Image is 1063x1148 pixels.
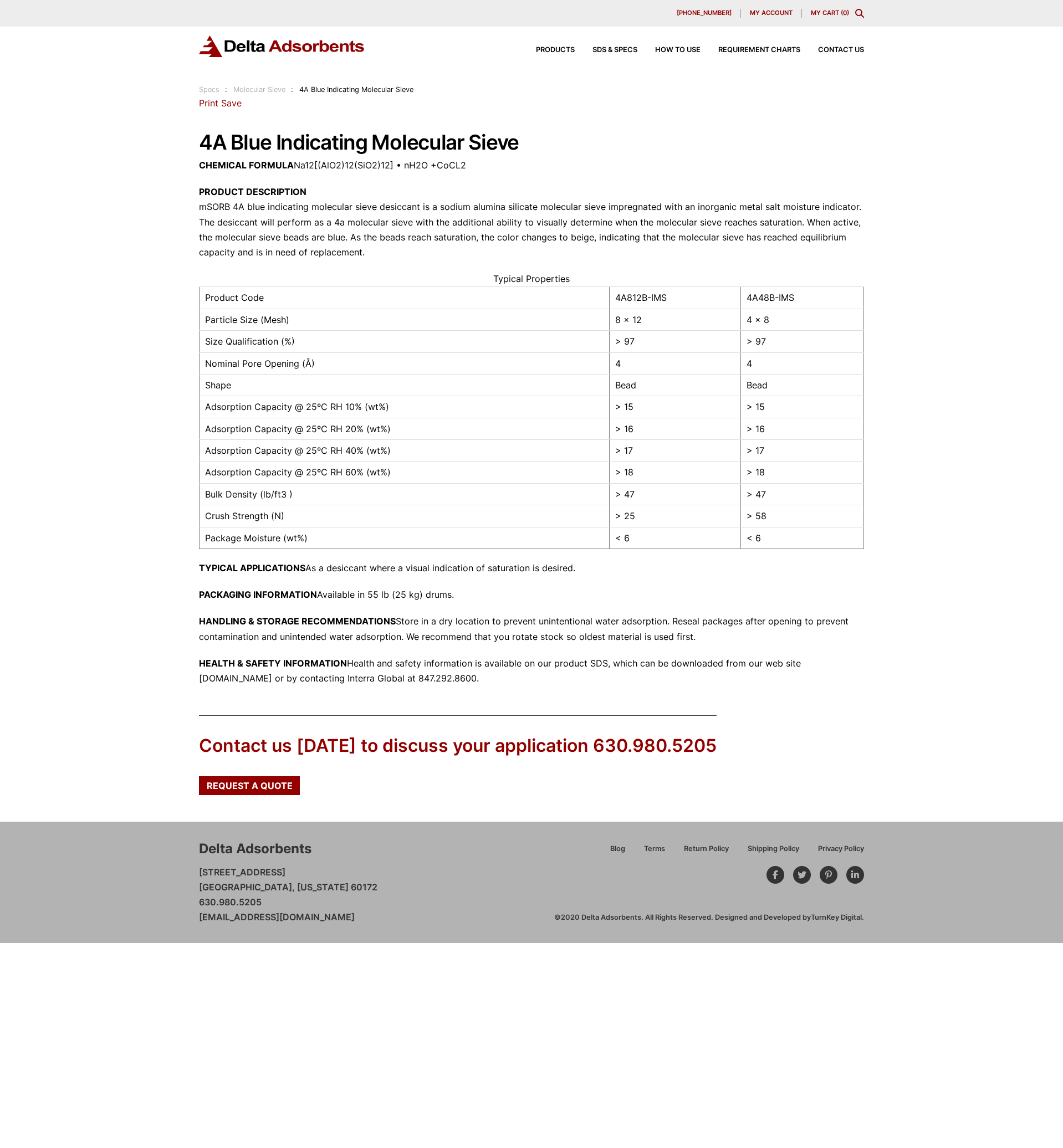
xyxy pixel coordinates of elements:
strong: PACKAGING INFORMATION [199,589,317,600]
td: Particle Size (Mesh) [200,309,610,330]
a: Contact Us [800,47,864,54]
span: : [291,85,293,94]
a: Molecular Sieve [233,85,285,94]
a: Request a Quote [199,776,300,795]
td: Adsorption Capacity @ 25ºC RH 10% (wt%) [200,396,610,418]
span: : [225,85,227,94]
td: 4 [740,352,863,374]
a: Shipping Policy [738,843,809,862]
p: [STREET_ADDRESS] [GEOGRAPHIC_DATA], [US_STATE] 60172 630.980.5205 [199,865,377,925]
h1: 4A Blue Indicating Molecular Sieve [199,131,864,154]
td: > 15 [740,396,863,418]
p: mSORB 4A blue indicating molecular sieve desiccant is a sodium alumina silicate molecular sieve i... [199,184,864,260]
span: Shipping Policy [748,845,799,853]
a: Terms [635,843,674,862]
a: How to Use [637,47,701,54]
span: 4A Blue Indicating Molecular Sieve [299,85,413,94]
a: Specs [199,85,219,94]
td: Nominal Pore Opening (Å) [200,352,610,374]
span: Requirement Charts [718,47,800,54]
span: Blog [610,845,625,853]
span: Privacy Policy [818,845,864,853]
td: 4 [609,352,740,374]
strong: TYPICAL APPLICATIONS [199,562,305,573]
td: Bead [740,374,863,396]
td: > 16 [740,418,863,439]
span: How to Use [655,47,701,54]
td: > 97 [740,331,863,352]
td: > 18 [740,462,863,483]
caption: Typical Properties [199,271,864,286]
td: 8 x 12 [609,309,740,330]
p: Na12[(AlO2)12(SiO2)12] • nH2O +CoCL2 [199,158,864,173]
td: > 58 [740,505,863,527]
td: > 97 [609,331,740,352]
td: Adsorption Capacity @ 25ºC RH 20% (wt%) [200,418,610,439]
strong: HANDLING & STORAGE RECOMMENDATIONS [199,616,396,627]
p: As a desiccant where a visual indication of saturation is desired. [199,561,864,576]
td: Bulk Density (lb/ft3 ) [200,483,610,505]
td: Crush Strength (N) [200,505,610,527]
a: Print [199,98,218,109]
span: 0 [843,9,847,17]
td: Size Qualification (%) [200,331,610,352]
span: Products [536,47,575,54]
td: Package Moisture (wt%) [200,527,610,549]
p: Store in a dry location to prevent unintentional water adsorption. Reseal packages after opening ... [199,614,864,644]
span: SDS & SPECS [592,47,637,54]
span: Contact Us [818,47,864,54]
td: 4 x 8 [740,309,863,330]
div: ©2020 Delta Adsorbents. All Rights Reserved. Designed and Developed by . [554,913,864,922]
span: Terms [644,845,665,853]
a: [EMAIL_ADDRESS][DOMAIN_NAME] [199,911,355,922]
span: My account [750,10,793,16]
p: Health and safety information is available on our product SDS, which can be downloaded from our w... [199,656,864,686]
strong: CHEMICAL FORMULA [199,160,294,171]
a: [PHONE_NUMBER] [668,9,741,18]
a: Products [518,47,575,54]
td: > 18 [609,462,740,483]
td: < 6 [609,527,740,549]
td: > 17 [609,440,740,462]
span: [PHONE_NUMBER] [677,10,732,16]
span: Request a Quote [207,781,293,790]
a: TurnKey Digital [811,913,862,921]
p: Available in 55 lb (25 kg) drums. [199,587,864,602]
a: My Cart (0) [811,9,849,17]
a: Requirement Charts [701,47,800,54]
div: Delta Adsorbents [199,839,311,858]
td: > 47 [609,483,740,505]
a: Save [221,98,242,109]
td: > 15 [609,396,740,418]
td: Shape [200,374,610,396]
strong: PRODUCT DESCRIPTION [199,186,306,197]
td: > 25 [609,505,740,527]
td: Adsorption Capacity @ 25ºC RH 40% (wt%) [200,440,610,462]
td: Adsorption Capacity @ 25ºC RH 60% (wt%) [200,462,610,483]
td: Product Code [200,287,610,309]
td: 4A48B-IMS [740,287,863,309]
a: Blog [601,843,635,862]
img: Delta Adsorbents [199,35,365,57]
a: My account [741,9,802,18]
span: Return Policy [684,845,729,853]
a: SDS & SPECS [575,47,637,54]
div: Contact us [DATE] to discuss your application 630.980.5205 [199,734,717,758]
strong: HEALTH & SAFETY INFORMATION [199,658,347,669]
a: Privacy Policy [809,843,864,862]
td: Bead [609,374,740,396]
td: 4A812B-IMS [609,287,740,309]
td: < 6 [740,527,863,549]
td: > 47 [740,483,863,505]
td: > 17 [740,440,863,462]
a: Return Policy [674,843,738,862]
div: Toggle Modal Content [855,9,864,18]
td: > 16 [609,418,740,439]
